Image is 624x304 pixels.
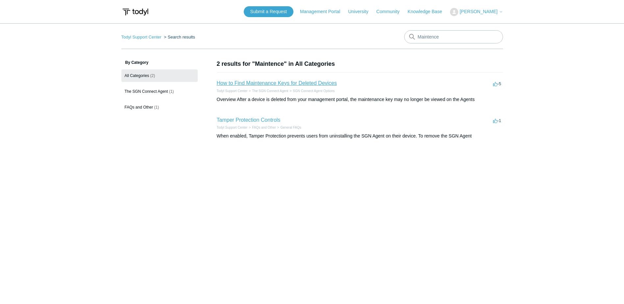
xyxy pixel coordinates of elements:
[493,118,501,123] span: -1
[217,126,248,129] a: Todyl Support Center
[121,101,198,114] a: FAQs and Other (1)
[217,80,337,86] a: How to Find Maintenance Keys for Deleted Devices
[404,30,503,43] input: Search
[121,69,198,82] a: All Categories (2)
[121,35,163,39] li: Todyl Support Center
[121,85,198,98] a: The SGN Connect Agent (1)
[217,117,281,123] a: Tamper Protection Controls
[125,105,153,110] span: FAQs and Other
[217,60,503,68] h1: 2 results for "Maintence" in All Categories
[169,89,174,94] span: (1)
[154,105,159,110] span: (1)
[121,6,149,18] img: Todyl Support Center Help Center home page
[493,81,501,86] span: -5
[217,96,503,103] div: Overview After a device is deleted from your management portal, the maintenance key may no longer...
[247,89,288,93] li: The SGN Connect Agent
[150,73,155,78] span: (2)
[217,133,503,139] div: When enabled, Tamper Protection prevents users from uninstalling the SGN Agent on their device. T...
[252,126,276,129] a: FAQs and Other
[252,89,288,93] a: The SGN Connect Agent
[408,8,449,15] a: Knowledge Base
[125,73,149,78] span: All Categories
[244,6,293,17] a: Submit a Request
[121,60,198,65] h3: By Category
[162,35,195,39] li: Search results
[125,89,168,94] span: The SGN Connect Agent
[300,8,347,15] a: Management Portal
[217,89,248,93] a: Todyl Support Center
[288,89,335,93] li: SGN Connect Agent Options
[293,89,335,93] a: SGN Connect Agent Options
[376,8,406,15] a: Community
[276,125,301,130] li: General FAQs
[217,125,248,130] li: Todyl Support Center
[348,8,375,15] a: University
[121,35,162,39] a: Todyl Support Center
[450,8,503,16] button: [PERSON_NAME]
[247,125,276,130] li: FAQs and Other
[280,126,301,129] a: General FAQs
[460,9,497,14] span: [PERSON_NAME]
